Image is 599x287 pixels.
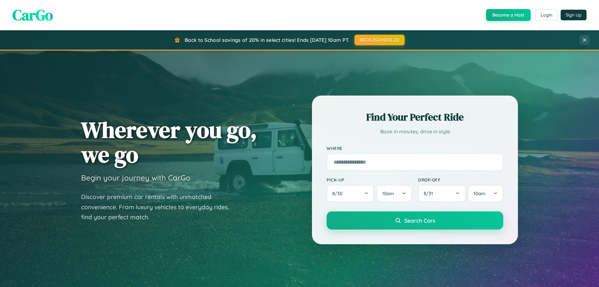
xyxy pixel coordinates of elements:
button: BACK2SCHOOL20 [354,35,405,45]
button: Sign Up [561,10,587,20]
label: Where [327,146,503,151]
h2: Find Your Perfect Ride [327,110,503,124]
span: Search Cars [404,217,435,224]
p: Book in minutes, drive in style [327,127,503,136]
button: 10am [468,185,503,202]
h3: Begin your journey with CarGo [81,173,191,182]
span: CarGo [12,5,53,25]
p: Discover premium car rentals with unmatched convenience. From luxury vehicles to everyday rides, ... [81,192,237,222]
span: 8 / 31 [424,191,436,196]
button: Login [535,9,558,21]
span: 10am [474,191,485,196]
button: Become a Host [486,9,531,21]
button: Search Cars [327,211,503,230]
label: Drop-off [418,177,503,182]
button: 8/30 [327,185,374,202]
span: 8 / 30 [332,191,346,196]
span: 10am [382,191,394,196]
button: 10am [377,185,412,202]
span: Back to School savings of 20% in select cities! Ends [DATE] 10am PT. [185,37,349,43]
label: Pick-up [327,177,412,182]
button: 8/31 [418,185,465,202]
h1: Wherever you go, we go [81,117,257,167]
